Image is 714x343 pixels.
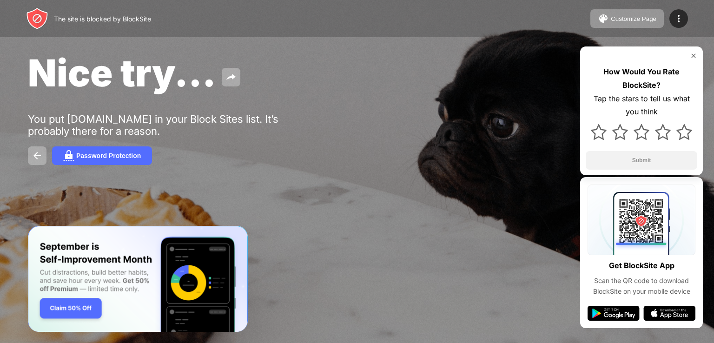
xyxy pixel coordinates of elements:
[690,52,697,59] img: rate-us-close.svg
[588,185,695,255] img: qrcode.svg
[590,9,664,28] button: Customize Page
[676,124,692,140] img: star.svg
[655,124,671,140] img: star.svg
[28,226,248,332] iframe: Banner
[673,13,684,24] img: menu-icon.svg
[586,151,697,170] button: Submit
[52,146,152,165] button: Password Protection
[63,150,74,161] img: password.svg
[28,113,315,137] div: You put [DOMAIN_NAME] in your Block Sites list. It’s probably there for a reason.
[32,150,43,161] img: back.svg
[643,306,695,321] img: app-store.svg
[609,259,674,272] div: Get BlockSite App
[598,13,609,24] img: pallet.svg
[28,50,216,95] span: Nice try...
[26,7,48,30] img: header-logo.svg
[586,92,697,119] div: Tap the stars to tell us what you think
[76,152,141,159] div: Password Protection
[591,124,607,140] img: star.svg
[54,15,151,23] div: The site is blocked by BlockSite
[588,306,640,321] img: google-play.svg
[634,124,649,140] img: star.svg
[611,15,656,22] div: Customize Page
[612,124,628,140] img: star.svg
[586,65,697,92] div: How Would You Rate BlockSite?
[225,72,237,83] img: share.svg
[588,276,695,297] div: Scan the QR code to download BlockSite on your mobile device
